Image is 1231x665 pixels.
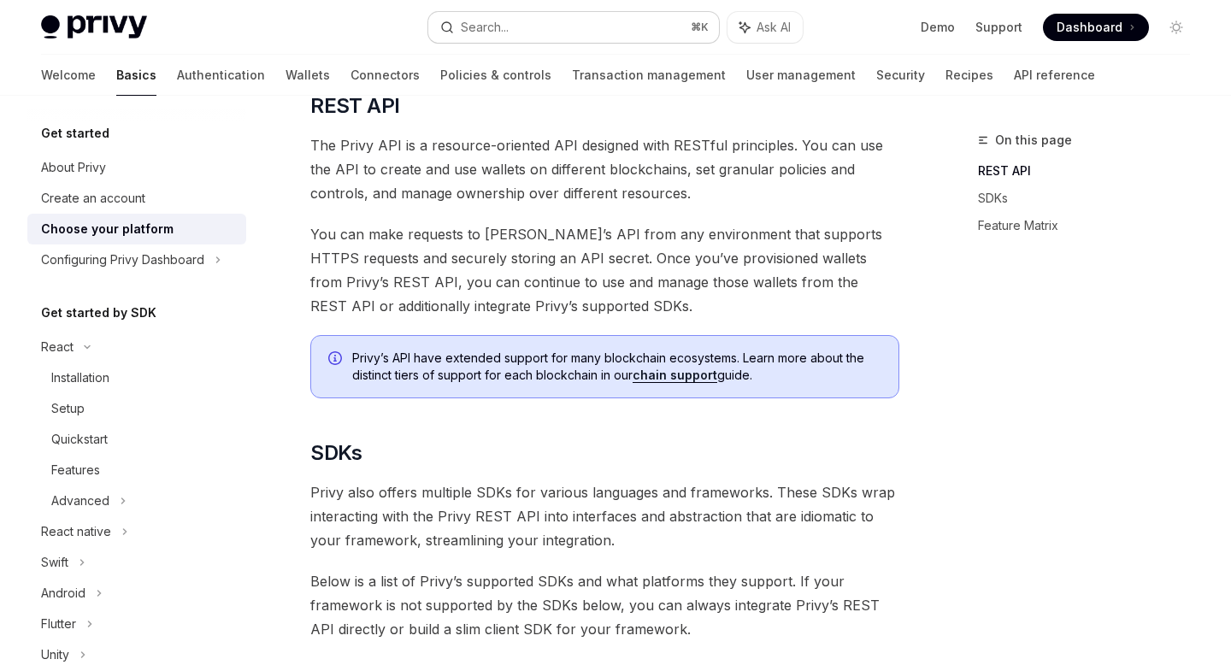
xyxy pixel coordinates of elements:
[350,55,420,96] a: Connectors
[41,337,74,357] div: React
[310,480,899,552] span: Privy also offers multiple SDKs for various languages and frameworks. These SDKs wrap interacting...
[51,460,100,480] div: Features
[27,362,246,393] a: Installation
[41,521,111,542] div: React native
[41,614,76,634] div: Flutter
[328,351,345,368] svg: Info
[27,183,246,214] a: Create an account
[978,157,1204,185] a: REST API
[41,15,147,39] img: light logo
[310,569,899,641] span: Below is a list of Privy’s supported SDKs and what platforms they support. If your framework is n...
[41,552,68,573] div: Swift
[51,429,108,450] div: Quickstart
[461,17,509,38] div: Search...
[41,583,85,603] div: Android
[978,185,1204,212] a: SDKs
[51,491,109,511] div: Advanced
[1163,14,1190,41] button: Toggle dark mode
[41,219,174,239] div: Choose your platform
[876,55,925,96] a: Security
[1014,55,1095,96] a: API reference
[310,133,899,205] span: The Privy API is a resource-oriented API designed with RESTful principles. You can use the API to...
[27,455,246,486] a: Features
[572,55,726,96] a: Transaction management
[975,19,1022,36] a: Support
[41,644,69,665] div: Unity
[633,368,717,383] a: chain support
[41,250,204,270] div: Configuring Privy Dashboard
[27,393,246,424] a: Setup
[727,12,803,43] button: Ask AI
[286,55,330,96] a: Wallets
[310,222,899,318] span: You can make requests to [PERSON_NAME]’s API from any environment that supports HTTPS requests an...
[27,424,246,455] a: Quickstart
[177,55,265,96] a: Authentication
[310,439,362,467] span: SDKs
[978,212,1204,239] a: Feature Matrix
[116,55,156,96] a: Basics
[1057,19,1122,36] span: Dashboard
[921,19,955,36] a: Demo
[41,188,145,209] div: Create an account
[27,152,246,183] a: About Privy
[41,123,109,144] h5: Get started
[746,55,856,96] a: User management
[41,303,156,323] h5: Get started by SDK
[51,368,109,388] div: Installation
[428,12,718,43] button: Search...⌘K
[310,92,399,120] span: REST API
[41,55,96,96] a: Welcome
[945,55,993,96] a: Recipes
[440,55,551,96] a: Policies & controls
[352,350,881,384] span: Privy’s API have extended support for many blockchain ecosystems. Learn more about the distinct t...
[1043,14,1149,41] a: Dashboard
[757,19,791,36] span: Ask AI
[41,157,106,178] div: About Privy
[51,398,85,419] div: Setup
[27,214,246,244] a: Choose your platform
[691,21,709,34] span: ⌘ K
[995,130,1072,150] span: On this page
